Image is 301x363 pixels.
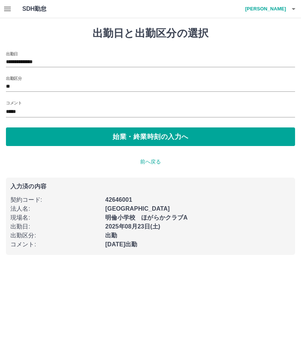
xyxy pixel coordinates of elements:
label: 出勤区分 [6,75,22,81]
b: 明倫小学校 ほがらかクラブA [105,214,188,221]
b: 出勤 [105,232,117,239]
button: 始業・終業時刻の入力へ [6,127,295,146]
p: 出勤日 : [10,222,101,231]
h1: 出勤日と出勤区分の選択 [6,27,295,40]
b: [DATE]出勤 [105,241,137,247]
p: 契約コード : [10,195,101,204]
p: 現場名 : [10,213,101,222]
b: 42646001 [105,197,132,203]
p: 前へ戻る [6,158,295,166]
label: 出勤日 [6,51,18,56]
b: [GEOGRAPHIC_DATA] [105,205,170,212]
p: 出勤区分 : [10,231,101,240]
label: コメント [6,100,22,106]
p: 法人名 : [10,204,101,213]
p: 入力済の内容 [10,184,291,189]
p: コメント : [10,240,101,249]
b: 2025年08月23日(土) [105,223,160,230]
